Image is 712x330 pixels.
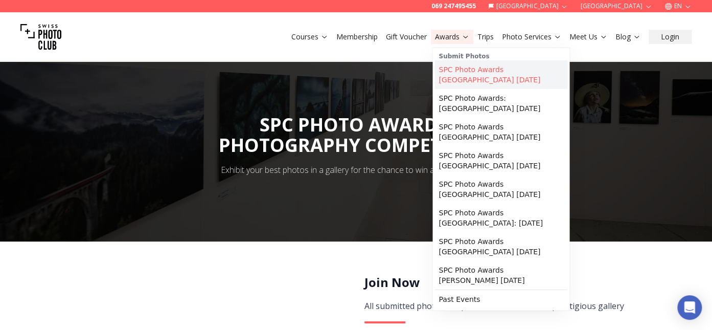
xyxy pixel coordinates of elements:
[649,30,692,44] button: Login
[386,32,427,42] a: Gift Voucher
[477,32,494,42] a: Trips
[364,274,663,291] h2: Join Now
[434,50,567,60] div: Submit Photos
[569,32,607,42] a: Meet Us
[332,30,382,44] button: Membership
[677,295,702,320] div: Open Intercom Messenger
[473,30,498,44] button: Trips
[434,89,567,118] a: SPC Photo Awards: [GEOGRAPHIC_DATA] [DATE]
[434,175,567,204] a: SPC Photo Awards [GEOGRAPHIC_DATA] [DATE]
[434,146,567,175] a: SPC Photo Awards [GEOGRAPHIC_DATA] [DATE]
[382,30,431,44] button: Gift Voucher
[615,32,640,42] a: Blog
[434,232,567,261] a: SPC Photo Awards [GEOGRAPHIC_DATA] [DATE]
[434,60,567,89] a: SPC Photo Awards [GEOGRAPHIC_DATA] [DATE]
[498,30,565,44] button: Photo Services
[611,30,645,44] button: Blog
[291,32,328,42] a: Courses
[336,32,378,42] a: Membership
[287,30,332,44] button: Courses
[435,32,469,42] a: Awards
[20,16,61,57] img: Swiss photo club
[434,261,567,290] a: SPC Photo Awards [PERSON_NAME] [DATE]
[364,299,663,313] div: All submitted photos are printed & exhibited in a prestigious gallery
[431,2,476,10] a: 069 247495455
[434,118,567,146] a: SPC Photo Awards [GEOGRAPHIC_DATA] [DATE]
[434,204,567,232] a: SPC Photo Awards [GEOGRAPHIC_DATA]: [DATE]
[219,112,494,156] span: SPC PHOTO AWARDS:
[219,135,494,156] div: PHOTOGRAPHY COMPETITION
[431,30,473,44] button: Awards
[434,290,567,309] a: Past Events
[221,164,491,176] div: Exhibit your best photos in a gallery for the chance to win an amazing prize
[565,30,611,44] button: Meet Us
[502,32,561,42] a: Photo Services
